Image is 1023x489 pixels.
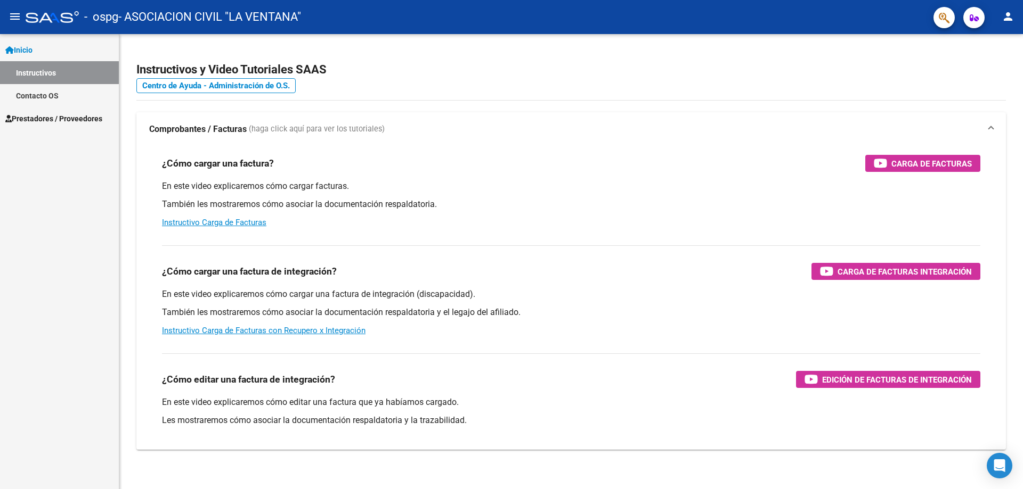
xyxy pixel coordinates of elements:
p: Les mostraremos cómo asociar la documentación respaldatoria y la trazabilidad. [162,415,980,426]
span: Inicio [5,44,33,56]
mat-expansion-panel-header: Comprobantes / Facturas (haga click aquí para ver los tutoriales) [136,112,1006,146]
button: Carga de Facturas Integración [811,263,980,280]
span: Carga de Facturas Integración [838,265,972,278]
mat-icon: person [1002,10,1014,23]
button: Edición de Facturas de integración [796,371,980,388]
a: Centro de Ayuda - Administración de O.S. [136,78,296,93]
span: - ASOCIACION CIVIL "LA VENTANA" [118,5,301,29]
a: Instructivo Carga de Facturas [162,218,266,227]
h2: Instructivos y Video Tutoriales SAAS [136,60,1006,80]
p: También les mostraremos cómo asociar la documentación respaldatoria. [162,198,980,210]
p: En este video explicaremos cómo cargar facturas. [162,180,980,192]
h3: ¿Cómo editar una factura de integración? [162,372,335,387]
a: Instructivo Carga de Facturas con Recupero x Integración [162,326,366,335]
p: También les mostraremos cómo asociar la documentación respaldatoria y el legajo del afiliado. [162,306,980,318]
span: - ospg [84,5,118,29]
span: (haga click aquí para ver los tutoriales) [249,123,385,135]
button: Carga de Facturas [865,155,980,172]
div: Comprobantes / Facturas (haga click aquí para ver los tutoriales) [136,146,1006,450]
strong: Comprobantes / Facturas [149,123,247,135]
div: Open Intercom Messenger [987,453,1012,478]
h3: ¿Cómo cargar una factura de integración? [162,264,337,279]
h3: ¿Cómo cargar una factura? [162,156,274,171]
span: Carga de Facturas [891,157,972,170]
p: En este video explicaremos cómo cargar una factura de integración (discapacidad). [162,288,980,300]
span: Edición de Facturas de integración [822,373,972,386]
mat-icon: menu [9,10,21,23]
p: En este video explicaremos cómo editar una factura que ya habíamos cargado. [162,396,980,408]
span: Prestadores / Proveedores [5,113,102,125]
